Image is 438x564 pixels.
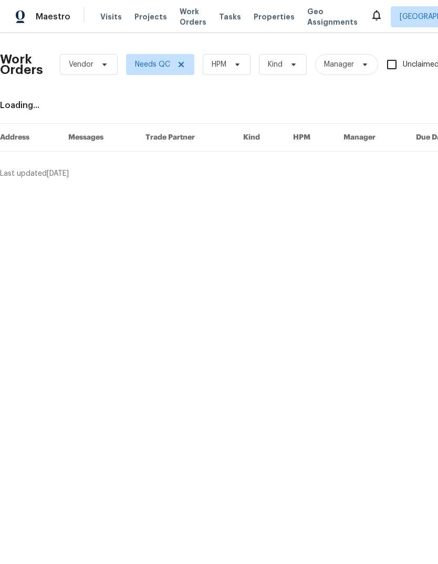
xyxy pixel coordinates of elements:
span: Visits [100,12,122,22]
span: [DATE] [47,170,69,177]
span: Kind [268,59,283,70]
th: Manager [335,124,408,152]
th: Messages [60,124,137,152]
span: Properties [254,12,295,22]
span: Maestro [36,12,70,22]
th: HPM [285,124,335,152]
th: Kind [235,124,285,152]
th: Trade Partner [137,124,235,152]
span: Manager [324,59,354,70]
span: Vendor [69,59,93,70]
span: Projects [134,12,167,22]
span: Needs QC [135,59,170,70]
span: Tasks [219,13,241,20]
span: HPM [212,59,226,70]
span: Work Orders [180,6,206,27]
span: Geo Assignments [307,6,358,27]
